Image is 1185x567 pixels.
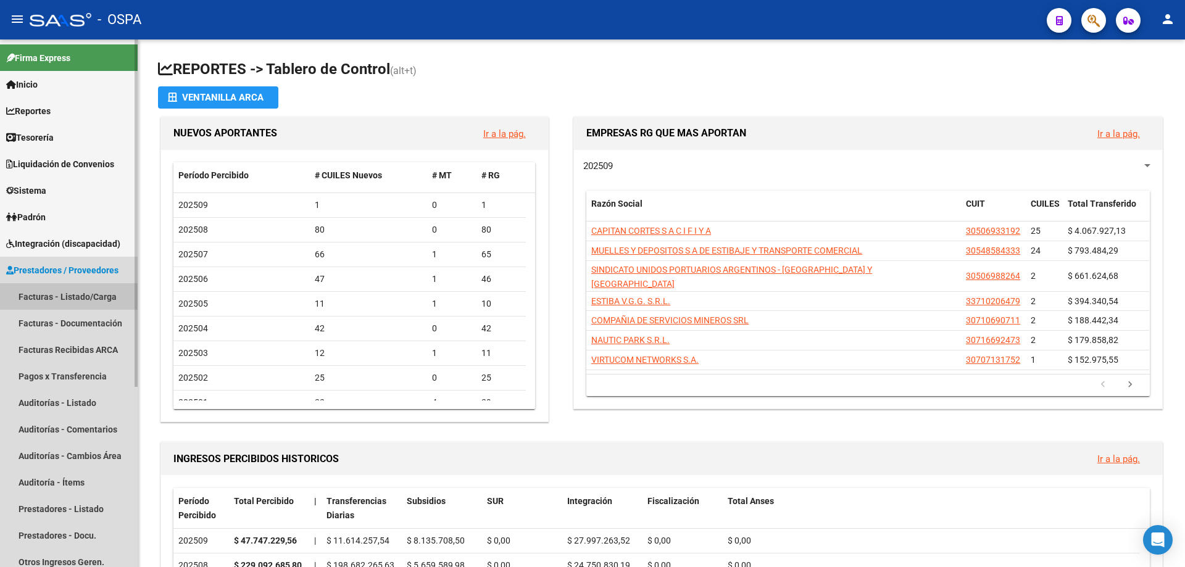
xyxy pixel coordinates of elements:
span: # RG [481,170,500,180]
span: 2 [1031,315,1036,325]
span: Tesorería [6,131,54,144]
span: EMPRESAS RG QUE MAS APORTAN [586,127,746,139]
div: 0 [432,371,472,385]
a: go to next page [1118,378,1142,392]
div: 11 [481,346,521,360]
span: COMPAÑIA DE SERVICIOS MINEROS SRL [591,315,749,325]
span: $ 394.340,54 [1068,296,1118,306]
span: Subsidios [407,496,446,506]
span: | [314,496,317,506]
div: 47 [315,272,423,286]
button: Ventanilla ARCA [158,86,278,109]
span: 202507 [178,249,208,259]
div: 80 [481,223,521,237]
span: VIRTUCOM NETWORKS S.A. [591,355,699,365]
span: $ 179.858,82 [1068,335,1118,345]
datatable-header-cell: Período Percibido [173,488,229,529]
div: Open Intercom Messenger [1143,525,1173,555]
div: 10 [481,297,521,311]
datatable-header-cell: # MT [427,162,476,189]
strong: $ 47.747.229,56 [234,536,297,545]
h1: REPORTES -> Tablero de Control [158,59,1165,81]
div: 80 [315,223,423,237]
datatable-header-cell: Total Percibido [229,488,309,529]
span: 24 [1031,246,1041,255]
span: # MT [432,170,452,180]
div: 25 [481,371,521,385]
datatable-header-cell: CUILES [1026,191,1063,231]
span: Firma Express [6,51,70,65]
a: Ir a la pág. [1097,453,1140,465]
span: $ 0,00 [487,536,510,545]
span: INGRESOS PERCIBIDOS HISTORICOS [173,453,339,465]
span: $ 4.067.927,13 [1068,226,1126,236]
datatable-header-cell: | [309,488,322,529]
span: Fiscalización [647,496,699,506]
span: 202503 [178,348,208,358]
div: 1 [432,272,472,286]
span: $ 8.135.708,50 [407,536,465,545]
div: 1 [432,297,472,311]
span: 25 [1031,226,1041,236]
span: SINDICATO UNIDOS PORTUARIOS ARGENTINOS - [GEOGRAPHIC_DATA] Y [GEOGRAPHIC_DATA] [591,265,872,289]
span: CAPITAN CORTES S A C I F I Y A [591,226,711,236]
span: $ 188.442,34 [1068,315,1118,325]
div: 0 [432,321,472,336]
datatable-header-cell: # RG [476,162,526,189]
span: NUEVOS APORTANTES [173,127,277,139]
span: $ 793.484,29 [1068,246,1118,255]
span: 2 [1031,271,1036,281]
span: 202506 [178,274,208,284]
span: 30548584333 [966,246,1020,255]
span: 202508 [178,225,208,234]
span: 202505 [178,299,208,308]
div: 12 [315,346,423,360]
span: Transferencias Diarias [326,496,386,520]
mat-icon: menu [10,12,25,27]
button: Ir a la pág. [1087,122,1150,145]
span: $ 152.975,55 [1068,355,1118,365]
span: 202509 [583,160,613,172]
div: 0 [432,223,472,237]
a: Ir a la pág. [1097,128,1140,139]
datatable-header-cell: Transferencias Diarias [322,488,402,529]
div: 42 [315,321,423,336]
span: 202509 [178,200,208,210]
button: Ir a la pág. [473,122,536,145]
span: Total Anses [728,496,774,506]
datatable-header-cell: SUR [482,488,562,529]
span: $ 661.624,68 [1068,271,1118,281]
datatable-header-cell: Total Anses [723,488,1140,529]
span: 1 [1031,355,1036,365]
div: 65 [481,247,521,262]
span: Integración (discapacidad) [6,237,120,250]
datatable-header-cell: Integración [562,488,642,529]
div: 4 [432,395,472,410]
span: 2 [1031,296,1036,306]
datatable-header-cell: CUIT [961,191,1026,231]
datatable-header-cell: Razón Social [586,191,961,231]
span: Reportes [6,104,51,118]
span: $ 27.997.263,52 [567,536,630,545]
div: 46 [481,272,521,286]
span: 33710206479 [966,296,1020,306]
span: Total Transferido [1068,199,1136,209]
a: go to previous page [1091,378,1115,392]
span: $ 0,00 [647,536,671,545]
div: 1 [432,346,472,360]
span: Total Percibido [234,496,294,506]
span: Liquidación de Convenios [6,157,114,171]
span: Integración [567,496,612,506]
span: 30506988264 [966,271,1020,281]
div: Ventanilla ARCA [168,86,268,109]
span: 202504 [178,323,208,333]
div: 1 [315,198,423,212]
span: 30506933192 [966,226,1020,236]
a: Ir a la pág. [483,128,526,139]
div: 202509 [178,534,224,548]
span: 202501 [178,397,208,407]
span: - OSPA [98,6,141,33]
span: 202502 [178,373,208,383]
span: $ 0,00 [728,536,751,545]
span: CUIT [966,199,985,209]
